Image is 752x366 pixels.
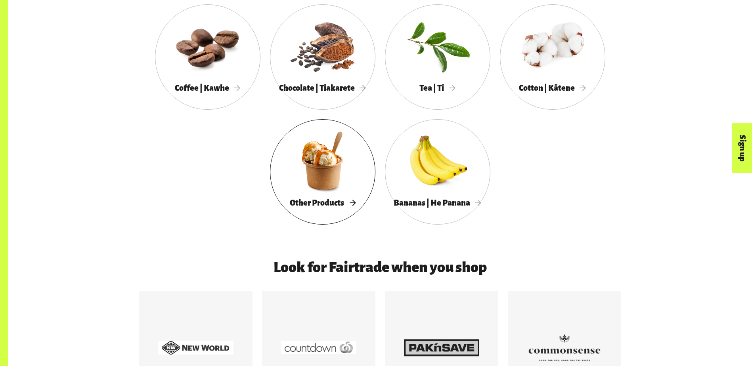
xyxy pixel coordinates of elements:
a: Chocolate | Tiakarete [270,4,375,110]
a: Other Products [270,119,375,225]
span: Bananas | He Panana [394,198,482,207]
a: Tea | Tī [385,4,490,110]
span: Chocolate | Tiakarete [279,84,366,92]
a: Cotton | Kātene [500,4,605,110]
span: Tea | Tī [419,84,455,92]
span: Other Products [290,198,356,207]
a: Coffee | Kawhe [155,4,260,110]
span: Cotton | Kātene [519,84,586,92]
span: Coffee | Kawhe [175,84,241,92]
h3: Look for Fairtrade when you shop [179,259,582,275]
a: Bananas | He Panana [385,119,490,225]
